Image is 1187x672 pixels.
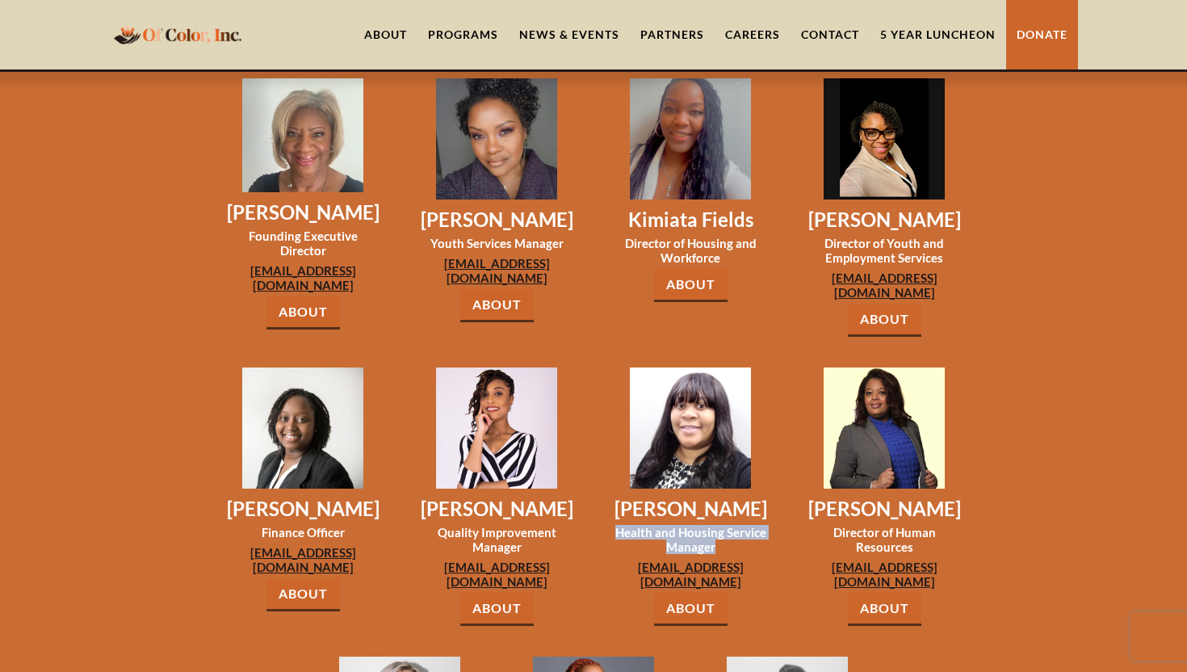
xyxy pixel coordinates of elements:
h3: Founding Executive Director [224,229,381,258]
a: [EMAIL_ADDRESS][DOMAIN_NAME] [806,560,963,589]
h3: Kimiata Fields [612,208,769,232]
a: [EMAIL_ADDRESS][DOMAIN_NAME] [418,560,575,589]
a: home [109,15,246,53]
a: About [266,578,340,611]
a: About [266,296,340,330]
h3: [PERSON_NAME] [224,497,381,521]
h3: Quality Improvement Manager [418,525,575,554]
h3: Director of Housing and Workforce [612,236,769,265]
h3: [PERSON_NAME] [418,497,575,521]
a: [EMAIL_ADDRESS][DOMAIN_NAME] [418,256,575,285]
a: About [848,593,921,626]
a: [EMAIL_ADDRESS][DOMAIN_NAME] [806,271,963,300]
h3: [PERSON_NAME] [806,497,963,521]
h3: Finance Officer [224,525,381,540]
a: About [460,289,534,322]
a: About [460,593,534,626]
h3: Health and Housing Service Manager [612,525,769,554]
h3: [PERSON_NAME] [224,200,381,225]
h3: Youth Services Manager [418,236,575,250]
h3: Director of Human Resources [806,525,963,554]
h3: [PERSON_NAME] [612,497,769,521]
a: About [654,593,728,626]
h3: Director of Youth and Employment Services [806,236,963,265]
a: [EMAIL_ADDRESS][DOMAIN_NAME] [224,545,381,574]
h3: [PERSON_NAME] [418,208,575,232]
a: About [654,269,728,302]
div: Programs [428,27,498,43]
a: [EMAIL_ADDRESS][DOMAIN_NAME] [612,560,769,589]
a: About [848,304,921,337]
h3: [PERSON_NAME] [806,208,963,232]
a: [EMAIL_ADDRESS][DOMAIN_NAME] [224,263,381,292]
